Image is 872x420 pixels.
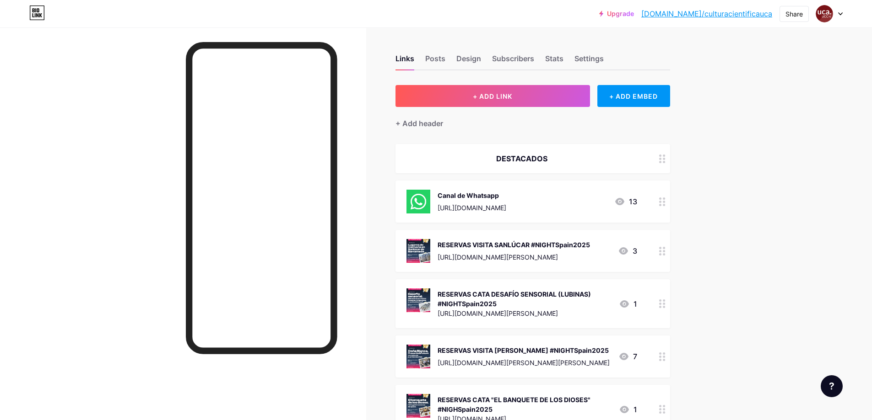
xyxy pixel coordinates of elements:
[545,53,563,69] div: Stats
[395,118,443,129] div: + Add header
[438,191,506,200] div: Canal de Whatsapp
[816,5,833,22] img: culturacientificauca
[599,10,634,17] a: Upgrade
[438,358,610,367] div: [URL][DOMAIN_NAME][PERSON_NAME][PERSON_NAME]
[614,196,637,207] div: 13
[395,53,414,69] div: Links
[406,190,430,213] img: Canal de Whatsapp
[574,53,604,69] div: Settings
[438,289,612,308] div: RESERVAS CATA DESAFÍO SENSORIAL (LUBINAS) #NIGHTSpain2025
[619,404,637,415] div: 1
[492,53,534,69] div: Subscribers
[438,203,506,213] div: [URL][DOMAIN_NAME]
[406,394,430,418] img: RESERVAS CATA "EL BANQUETE DE LOS DIOSES" #NIGHSpain2025
[785,9,803,19] div: Share
[618,245,637,256] div: 3
[619,298,637,309] div: 1
[438,240,590,250] div: RESERVAS VISITA SANLÚCAR #NIGHTSpain2025
[597,85,670,107] div: + ADD EMBED
[438,308,612,318] div: [URL][DOMAIN_NAME][PERSON_NAME]
[406,239,430,263] img: RESERVAS VISITA SANLÚCAR #NIGHTSpain2025
[438,395,612,414] div: RESERVAS CATA "EL BANQUETE DE LOS DIOSES" #NIGHSpain2025
[406,345,430,368] img: RESERVAS VISITA DOÑA BLANCA #NIGHTSpain2025
[618,351,637,362] div: 7
[425,53,445,69] div: Posts
[406,288,430,312] img: RESERVAS CATA DESAFÍO SENSORIAL (LUBINAS) #NIGHTSpain2025
[456,53,481,69] div: Design
[473,92,512,100] span: + ADD LINK
[438,252,590,262] div: [URL][DOMAIN_NAME][PERSON_NAME]
[395,85,590,107] button: + ADD LINK
[406,153,637,164] div: DESTACADOS
[438,346,610,355] div: RESERVAS VISITA [PERSON_NAME] #NIGHTSpain2025
[641,8,772,19] a: [DOMAIN_NAME]/culturacientificauca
